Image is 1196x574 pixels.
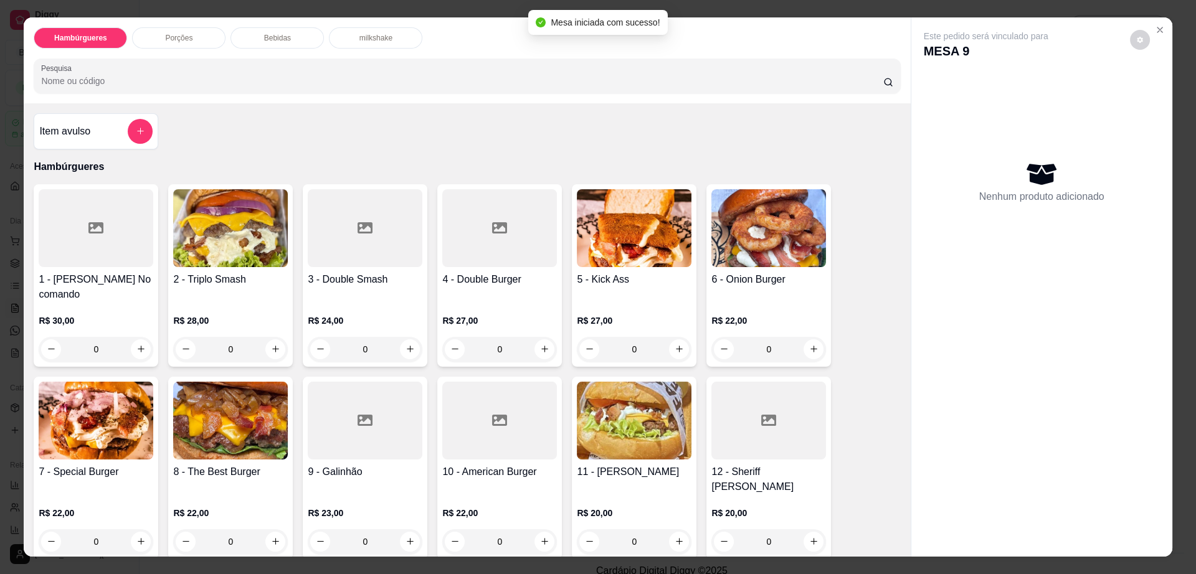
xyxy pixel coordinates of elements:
[577,507,691,519] p: R$ 20,00
[577,189,691,267] img: product-image
[711,272,826,287] h4: 6 - Onion Burger
[442,507,557,519] p: R$ 22,00
[1130,30,1150,50] button: decrease-product-quantity
[442,272,557,287] h4: 4 - Double Burger
[577,314,691,327] p: R$ 27,00
[128,119,153,144] button: add-separate-item
[442,314,557,327] p: R$ 27,00
[577,382,691,459] img: product-image
[308,507,422,519] p: R$ 23,00
[536,17,546,27] span: check-circle
[173,464,288,479] h4: 8 - The Best Burger
[711,314,826,327] p: R$ 22,00
[173,314,288,327] p: R$ 28,00
[39,124,90,139] h4: Item avulso
[711,189,826,267] img: product-image
[173,272,288,287] h4: 2 - Triplo Smash
[41,75,883,87] input: Pesquisa
[1150,20,1170,40] button: Close
[359,33,392,43] p: milkshake
[264,33,291,43] p: Bebidas
[165,33,192,43] p: Porções
[577,464,691,479] h4: 11 - [PERSON_NAME]
[54,33,107,43] p: Hambúrgueres
[41,63,76,73] label: Pesquisa
[979,189,1104,204] p: Nenhum produto adicionado
[39,382,153,459] img: product-image
[924,42,1048,60] p: MESA 9
[308,464,422,479] h4: 9 - Galinhão
[34,159,900,174] p: Hambúrgueres
[173,507,288,519] p: R$ 22,00
[173,189,288,267] img: product-image
[39,464,153,479] h4: 7 - Special Burger
[442,464,557,479] h4: 10 - American Burger
[39,507,153,519] p: R$ 22,00
[577,272,691,287] h4: 5 - Kick Ass
[924,30,1048,42] p: Este pedido será vinculado para
[308,314,422,327] p: R$ 24,00
[39,272,153,302] h4: 1 - [PERSON_NAME] No comando
[308,272,422,287] h4: 3 - Double Smash
[39,314,153,327] p: R$ 30,00
[711,507,826,519] p: R$ 20,00
[711,464,826,494] h4: 12 - Sheriff [PERSON_NAME]
[551,17,660,27] span: Mesa iniciada com sucesso!
[173,382,288,459] img: product-image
